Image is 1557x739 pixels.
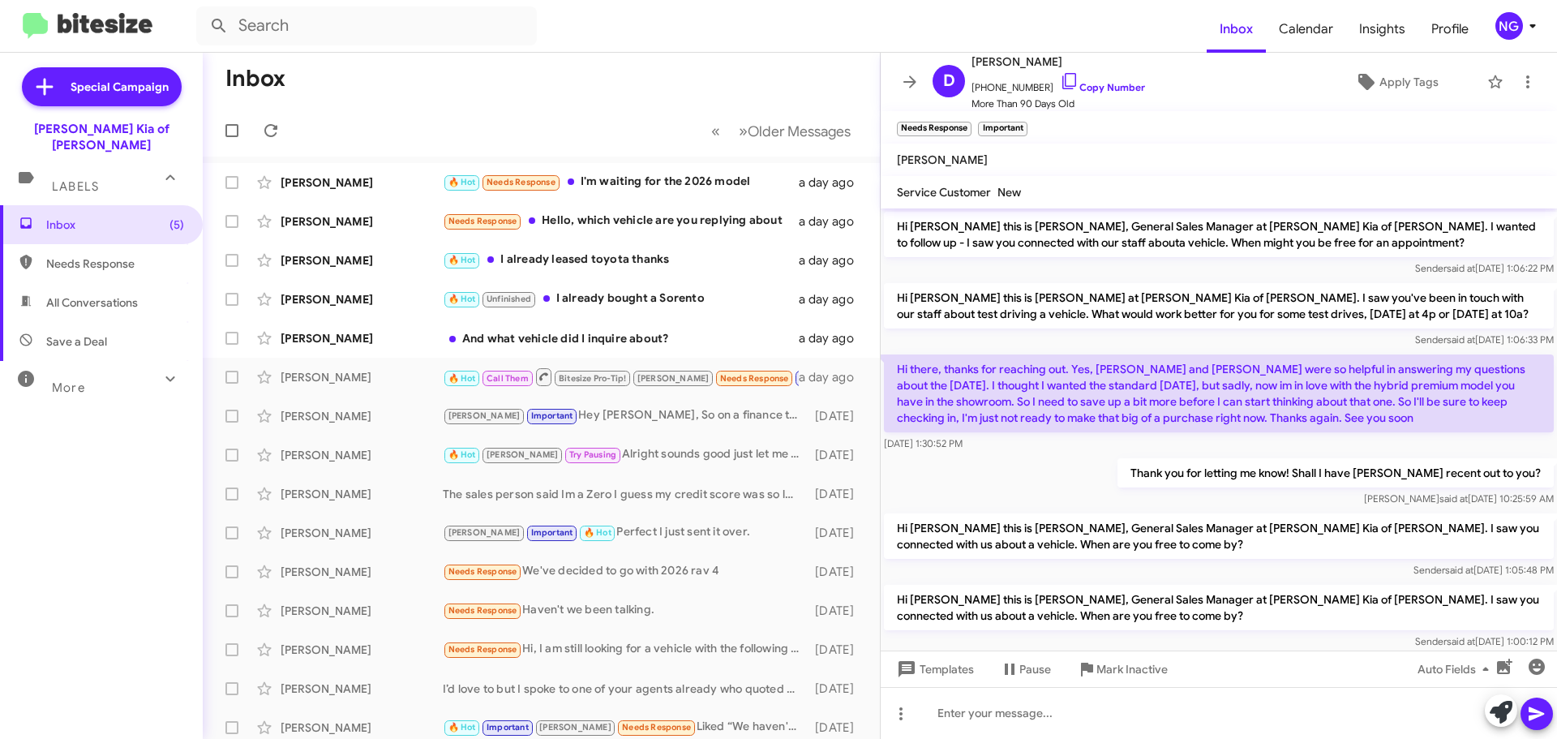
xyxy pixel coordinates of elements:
div: a day ago [799,330,867,346]
div: We've decided to go with 2026 rav 4 [443,562,807,581]
div: [PERSON_NAME] [281,291,443,307]
div: [PERSON_NAME] [281,720,443,736]
p: Hi [PERSON_NAME] this is [PERSON_NAME], General Sales Manager at [PERSON_NAME] Kia of [PERSON_NAM... [884,585,1554,630]
span: [DATE] 1:30:52 PM [884,437,963,449]
span: [PERSON_NAME] [448,527,521,538]
div: Hey [PERSON_NAME], So on a finance that Sportage we could keep you below 600 a month with about $... [443,406,807,425]
span: D [943,68,955,94]
div: a day ago [799,291,867,307]
div: Liked “We haven't put it on our lot yet; it's supposed to be priced in the mid-30s.” [443,718,807,737]
span: 🔥 Hot [448,177,476,187]
span: 🔥 Hot [448,722,476,733]
span: Needs Response [622,722,691,733]
a: Insights [1346,6,1418,53]
div: [DATE] [807,681,867,697]
span: [PERSON_NAME] [448,410,521,421]
span: Needs Response [448,566,517,577]
button: Templates [881,655,987,684]
input: Search [196,6,537,45]
div: Hello, which vehicle are you replying about [443,212,799,230]
div: [DATE] [807,642,867,658]
div: [DATE] [807,408,867,424]
div: [PERSON_NAME] [281,486,443,502]
a: Inbox [1207,6,1266,53]
button: Auto Fields [1405,655,1508,684]
span: Mark Inactive [1096,655,1168,684]
div: [PERSON_NAME] [281,564,443,580]
a: Profile [1418,6,1482,53]
div: [DATE] [807,447,867,463]
span: [PERSON_NAME] [DATE] 10:25:59 AM [1364,492,1554,505]
span: Service Customer [897,185,991,200]
span: 🔥 Hot [448,255,476,265]
span: 🔥 Hot [448,294,476,304]
button: Previous [701,114,730,148]
div: [PERSON_NAME] [281,603,443,619]
div: [PERSON_NAME] [281,681,443,697]
div: [PERSON_NAME] [281,447,443,463]
span: Sender [DATE] 1:05:48 PM [1413,564,1554,576]
span: Special Campaign [71,79,169,95]
p: Hi [PERSON_NAME] this is [PERSON_NAME], General Sales Manager at [PERSON_NAME] Kia of [PERSON_NAM... [884,212,1554,257]
span: Apply Tags [1379,67,1439,97]
div: [DATE] [807,525,867,541]
div: Perfect I just sent it over. [443,523,807,542]
div: [DATE] [807,564,867,580]
div: Haven't we been talking. [443,601,807,620]
span: Needs Response [487,177,555,187]
span: Sender [DATE] 1:06:33 PM [1415,333,1554,346]
span: said at [1447,333,1475,346]
div: And what vehicle did I inquire about? [443,330,799,346]
span: Inbox [46,217,184,233]
div: [PERSON_NAME] [281,369,443,385]
button: Pause [987,655,1064,684]
span: Needs Response [448,605,517,616]
div: a day ago [799,252,867,269]
span: Bitesize Pro-Tip! [559,373,626,384]
div: [DATE] [807,720,867,736]
span: said at [1439,492,1468,505]
span: 🔥 Hot [448,373,476,384]
div: a day ago [799,213,867,230]
div: a day ago [799,369,867,385]
span: [PERSON_NAME] [539,722,611,733]
p: Hi [PERSON_NAME] this is [PERSON_NAME], General Sales Manager at [PERSON_NAME] Kia of [PERSON_NAM... [884,513,1554,559]
span: [PHONE_NUMBER] [972,71,1145,96]
div: [PERSON_NAME] [281,525,443,541]
span: said at [1447,262,1475,274]
span: [PERSON_NAME] [972,52,1145,71]
small: Important [978,122,1027,136]
div: Alright sounds good just let me know! [443,445,807,464]
button: NG [1482,12,1539,40]
span: Needs Response [448,216,517,226]
button: Mark Inactive [1064,655,1181,684]
p: Thank you for letting me know! Shall I have [PERSON_NAME] recent out to you? [1117,458,1554,488]
span: Unfinished [487,294,531,304]
span: Templates [894,655,974,684]
span: [PERSON_NAME] [897,153,988,167]
span: (5) [169,217,184,233]
div: [PERSON_NAME] [281,642,443,658]
span: [PERSON_NAME] [637,373,710,384]
span: Needs Response [448,644,517,655]
small: Needs Response [897,122,972,136]
div: I already bought a Sorento [443,290,799,308]
div: [PERSON_NAME] [281,330,443,346]
div: NG [1495,12,1523,40]
span: said at [1445,564,1473,576]
span: Older Messages [748,122,851,140]
span: Save a Deal [46,333,107,350]
div: I already leased toyota thanks [443,251,799,269]
div: Hi, I am still looking for a vehicle with the following config: Kia [DATE] SX-Prestige Hybrid Ext... [443,640,807,659]
span: « [711,121,720,141]
span: » [739,121,748,141]
span: Important [531,410,573,421]
div: [DATE] [807,486,867,502]
span: Pause [1019,655,1051,684]
div: The sales person said Im a Zero I guess my credit score was so low I couldnt leave the lot with a... [443,486,807,502]
span: Try Pausing [569,449,616,460]
span: Needs Response [46,256,184,272]
div: [PERSON_NAME] [281,213,443,230]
